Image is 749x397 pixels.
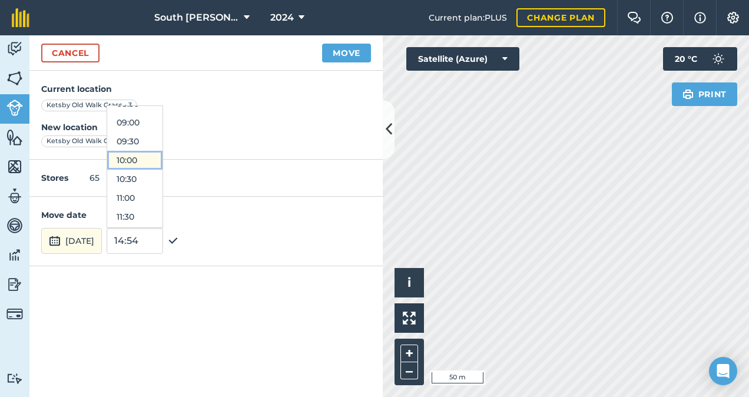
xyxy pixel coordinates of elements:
[322,44,371,62] button: Move
[107,207,163,226] button: 11:30
[429,11,507,24] span: Current plan : PLUS
[41,173,68,183] strong: Stores
[6,100,23,116] img: svg+xml;base64,PD94bWwgdmVyc2lvbj0iMS4wIiBlbmNvZGluZz0idXRmLTgiPz4KPCEtLSBHZW5lcmF0b3I6IEFkb2JlIE...
[107,188,163,207] button: 11:00
[107,226,163,245] button: 12:00
[682,87,694,101] img: svg+xml;base64,PHN2ZyB4bWxucz0iaHR0cDovL3d3dy53My5vcmcvMjAwMC9zdmciIHdpZHRoPSIxOSIgaGVpZ2h0PSIyNC...
[107,132,163,151] button: 09:30
[6,70,23,87] img: svg+xml;base64,PHN2ZyB4bWxucz0iaHR0cDovL3d3dy53My5vcmcvMjAwMC9zdmciIHdpZHRoPSI1NiIgaGVpZ2h0PSI2MC...
[6,40,23,58] img: svg+xml;base64,PD94bWwgdmVyc2lvbj0iMS4wIiBlbmNvZGluZz0idXRmLTgiPz4KPCEtLSBHZW5lcmF0b3I6IEFkb2JlIE...
[107,170,163,188] button: 10:30
[154,11,239,25] span: South [PERSON_NAME]
[694,11,706,25] img: svg+xml;base64,PHN2ZyB4bWxucz0iaHR0cDovL3d3dy53My5vcmcvMjAwMC9zdmciIHdpZHRoPSIxNyIgaGVpZ2h0PSIxNy...
[41,44,100,62] a: Cancel
[41,82,371,95] h4: Current location
[29,160,383,197] div: 65
[406,47,519,71] button: Satellite (Azure)
[49,234,61,248] img: svg+xml;base64,PD94bWwgdmVyc2lvbj0iMS4wIiBlbmNvZGluZz0idXRmLTgiPz4KPCEtLSBHZW5lcmF0b3I6IEFkb2JlIE...
[270,11,294,25] span: 2024
[41,209,371,221] h4: Move date
[403,312,416,325] img: Four arrows, one pointing top left, one top right, one bottom right and the last bottom left
[660,12,674,24] img: A question mark icon
[168,234,178,248] img: svg+xml;base64,PHN2ZyB4bWxucz0iaHR0cDovL3d3dy53My5vcmcvMjAwMC9zdmciIHdpZHRoPSIxOCIgaGVpZ2h0PSIyNC...
[6,158,23,176] img: svg+xml;base64,PHN2ZyB4bWxucz0iaHR0cDovL3d3dy53My5vcmcvMjAwMC9zdmciIHdpZHRoPSI1NiIgaGVpZ2h0PSI2MC...
[663,47,737,71] button: 20 °C
[400,362,418,379] button: –
[41,100,137,111] div: Ketsby Old Walk Grass - 3
[707,47,730,71] img: svg+xml;base64,PD94bWwgdmVyc2lvbj0iMS4wIiBlbmNvZGluZz0idXRmLTgiPz4KPCEtLSBHZW5lcmF0b3I6IEFkb2JlIE...
[6,246,23,264] img: svg+xml;base64,PD94bWwgdmVyc2lvbj0iMS4wIiBlbmNvZGluZz0idXRmLTgiPz4KPCEtLSBHZW5lcmF0b3I6IEFkb2JlIE...
[107,151,163,170] button: 10:00
[672,82,738,106] button: Print
[709,357,737,385] div: Open Intercom Messenger
[395,268,424,297] button: i
[12,8,29,27] img: fieldmargin Logo
[726,12,740,24] img: A cog icon
[627,12,641,24] img: Two speech bubbles overlapping with the left bubble in the forefront
[516,8,605,27] a: Change plan
[6,276,23,293] img: svg+xml;base64,PD94bWwgdmVyc2lvbj0iMS4wIiBlbmNvZGluZz0idXRmLTgiPz4KPCEtLSBHZW5lcmF0b3I6IEFkb2JlIE...
[400,345,418,362] button: +
[6,128,23,146] img: svg+xml;base64,PHN2ZyB4bWxucz0iaHR0cDovL3d3dy53My5vcmcvMjAwMC9zdmciIHdpZHRoPSI1NiIgaGVpZ2h0PSI2MC...
[6,187,23,205] img: svg+xml;base64,PD94bWwgdmVyc2lvbj0iMS4wIiBlbmNvZGluZz0idXRmLTgiPz4KPCEtLSBHZW5lcmF0b3I6IEFkb2JlIE...
[407,275,411,290] span: i
[6,306,23,322] img: svg+xml;base64,PD94bWwgdmVyc2lvbj0iMS4wIiBlbmNvZGluZz0idXRmLTgiPz4KPCEtLSBHZW5lcmF0b3I6IEFkb2JlIE...
[107,113,163,132] button: 09:00
[41,121,371,134] h4: New location
[41,228,102,254] button: [DATE]
[41,135,138,147] div: Ketsby Old Walk Grass - 4
[6,373,23,384] img: svg+xml;base64,PD94bWwgdmVyc2lvbj0iMS4wIiBlbmNvZGluZz0idXRmLTgiPz4KPCEtLSBHZW5lcmF0b3I6IEFkb2JlIE...
[6,217,23,234] img: svg+xml;base64,PD94bWwgdmVyc2lvbj0iMS4wIiBlbmNvZGluZz0idXRmLTgiPz4KPCEtLSBHZW5lcmF0b3I6IEFkb2JlIE...
[675,47,697,71] span: 20 ° C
